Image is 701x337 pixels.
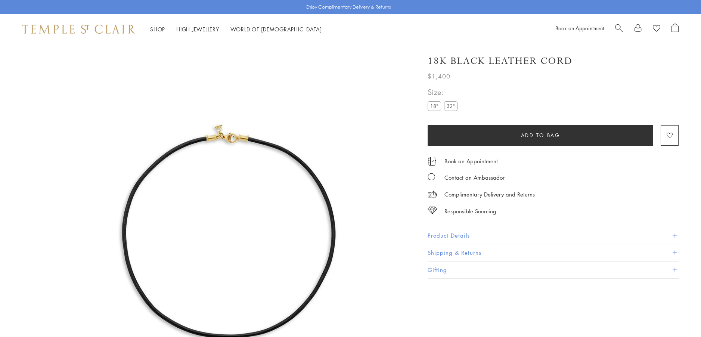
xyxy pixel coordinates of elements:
img: icon_appointment.svg [428,157,437,166]
button: Gifting [428,262,679,278]
img: Temple St. Clair [22,25,135,34]
button: Product Details [428,227,679,244]
a: High JewelleryHigh Jewellery [176,25,219,33]
img: MessageIcon-01_2.svg [428,173,435,180]
a: View Wishlist [653,24,660,35]
span: $1,400 [428,71,450,81]
label: 18" [428,101,441,111]
span: Size: [428,86,460,98]
button: Add to bag [428,125,653,146]
button: Shipping & Returns [428,244,679,261]
nav: Main navigation [150,25,322,34]
div: Responsible Sourcing [444,207,496,216]
a: Book an Appointment [444,157,498,165]
p: Enjoy Complimentary Delivery & Returns [306,3,391,11]
a: ShopShop [150,25,165,33]
a: World of [DEMOGRAPHIC_DATA]World of [DEMOGRAPHIC_DATA] [230,25,322,33]
label: 32" [444,101,457,111]
img: icon_delivery.svg [428,190,437,199]
h1: 18K Black Leather Cord [428,55,573,68]
span: Add to bag [521,131,560,139]
a: Search [615,24,623,35]
a: Open Shopping Bag [671,24,679,35]
div: Contact an Ambassador [444,173,505,182]
a: Book an Appointment [555,24,604,32]
img: icon_sourcing.svg [428,207,437,214]
p: Complimentary Delivery and Returns [444,190,535,199]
